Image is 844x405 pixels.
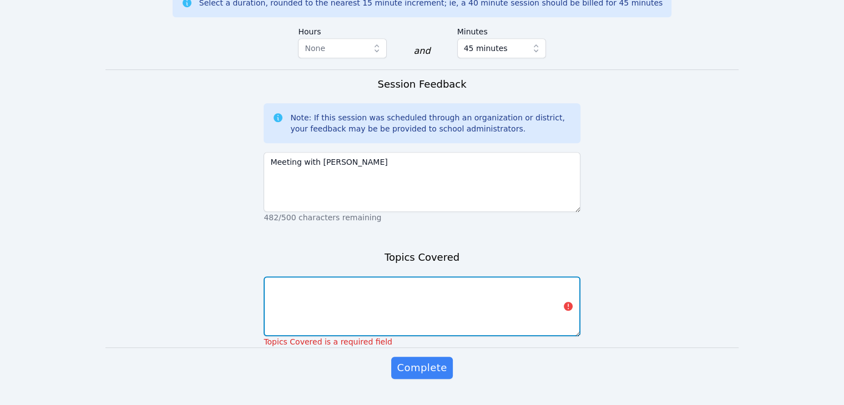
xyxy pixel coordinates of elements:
[413,44,430,58] div: and
[385,250,459,265] h3: Topics Covered
[290,112,571,134] div: Note: If this session was scheduled through an organization or district, your feedback may be be ...
[298,22,387,38] label: Hours
[264,336,580,347] p: Topics Covered is a required field
[264,212,580,223] p: 482/500 characters remaining
[457,22,546,38] label: Minutes
[391,357,452,379] button: Complete
[264,152,580,212] textarea: Meeting with [PERSON_NAME]
[457,38,546,58] button: 45 minutes
[397,360,447,376] span: Complete
[305,44,325,53] span: None
[464,42,508,55] span: 45 minutes
[377,77,466,92] h3: Session Feedback
[298,38,387,58] button: None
